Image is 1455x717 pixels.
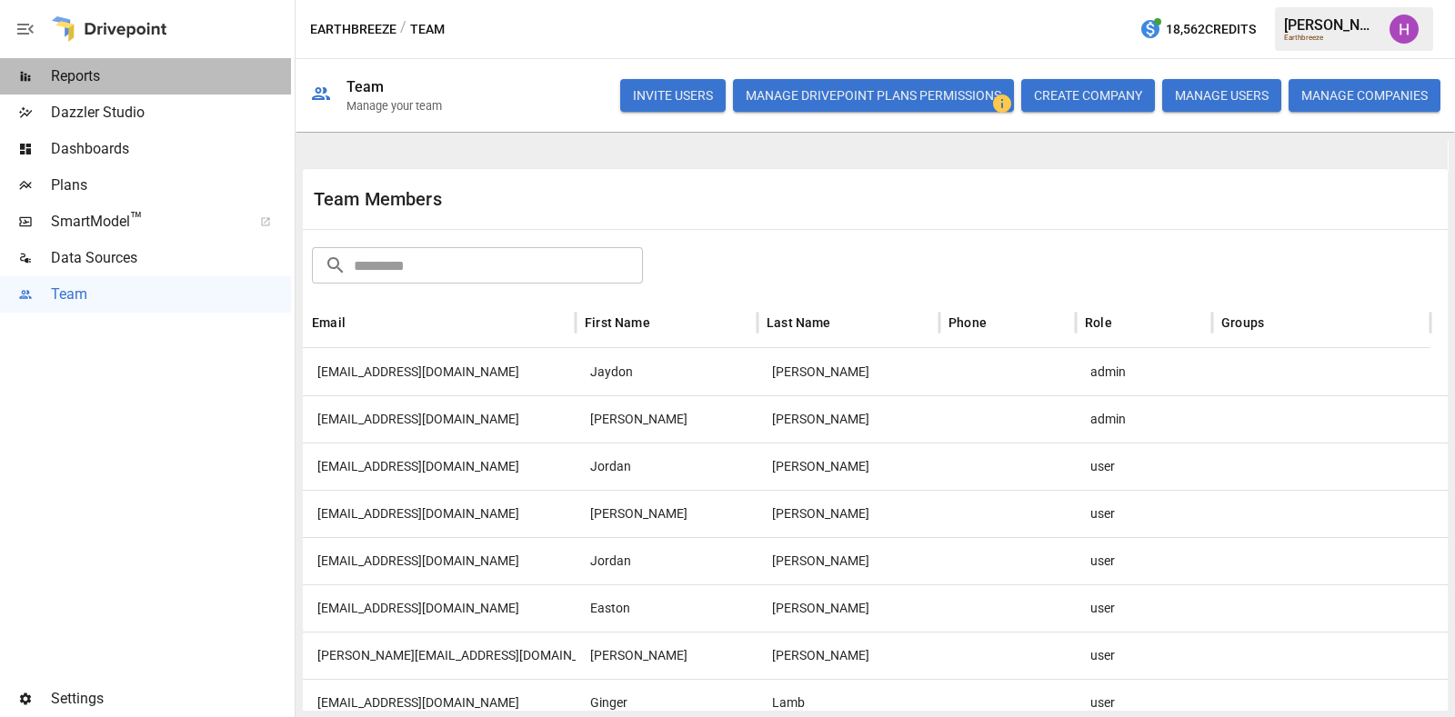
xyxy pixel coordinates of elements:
div: user [1076,537,1212,584]
div: Manage your team [346,99,442,113]
img: Harry Antonio [1390,15,1419,44]
button: MANAGE USERS [1162,79,1281,112]
div: user [1076,584,1212,632]
div: jordan.b@earthbreeze.com [303,537,576,584]
div: / [400,18,406,41]
span: Data Sources [51,247,291,269]
div: Jordan [576,443,758,490]
button: Earthbreeze [310,18,396,41]
div: admin [1076,348,1212,395]
div: jaydon@earthbreeze.com [303,348,576,395]
div: Stephany [576,632,758,679]
div: ssieber@avlgrowth.com [303,490,576,537]
div: Esguerra [758,632,939,679]
span: Reports [51,65,291,87]
span: Dazzler Studio [51,102,291,124]
div: Earthbreeze [1284,34,1379,42]
div: Benjamin [758,537,939,584]
span: Team [51,284,291,305]
div: user [1076,632,1212,679]
div: Elliott [758,584,939,632]
div: First Name [585,315,650,330]
div: Susan [576,490,758,537]
div: [PERSON_NAME] [1284,16,1379,34]
button: Sort [988,310,1014,335]
span: Plans [51,174,291,196]
div: admin [1076,395,1212,443]
div: jbenjamin@avlgrowth.com [303,443,576,490]
div: Wedel [758,395,939,443]
button: Sort [347,310,373,335]
div: Sieber [758,490,939,537]
button: Harry Antonio [1379,4,1430,55]
div: Jon [576,395,758,443]
div: Team [346,78,385,95]
div: Email [312,315,346,330]
span: Dashboards [51,138,291,160]
button: Sort [1266,310,1291,335]
button: Manage Drivepoint Plans Permissions [733,79,1014,112]
button: Sort [652,310,677,335]
div: Jaydon [576,348,758,395]
div: Benjamin [758,443,939,490]
div: Cunningham [758,348,939,395]
span: 18,562 Credits [1166,18,1256,41]
div: user [1076,443,1212,490]
button: MANAGE COMPANIES [1289,79,1440,112]
button: CREATE COMPANY [1021,79,1155,112]
div: easton@earthbreeze.com [303,584,576,632]
span: ™ [130,208,143,231]
div: Groups [1221,315,1264,330]
div: Last Name [767,315,831,330]
div: Team Members [314,188,876,210]
div: stephany.e@earthbreeze.com [303,632,576,679]
button: Sort [833,310,858,335]
span: SmartModel [51,211,240,233]
div: contact@jonwedel.com [303,395,576,443]
button: 18,562Credits [1132,13,1263,46]
button: Sort [1114,310,1139,335]
div: user [1076,490,1212,537]
div: Role [1085,315,1112,330]
div: Jordan [576,537,758,584]
div: Phone [948,315,987,330]
button: INVITE USERS [620,79,726,112]
span: Settings [51,688,291,710]
div: Easton [576,584,758,632]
